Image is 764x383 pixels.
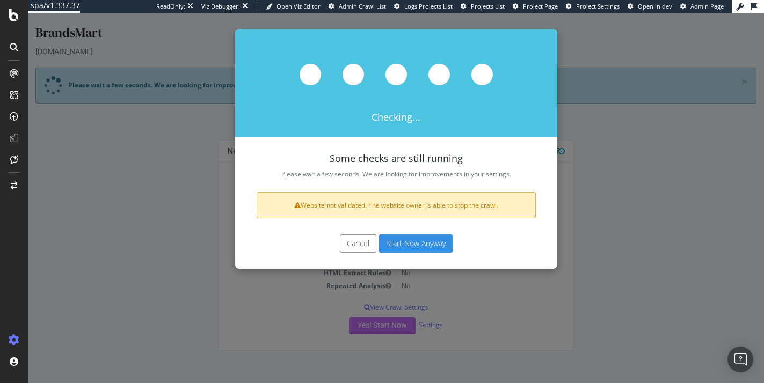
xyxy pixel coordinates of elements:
[566,2,620,11] a: Project Settings
[727,347,753,372] div: Open Intercom Messenger
[339,2,386,10] span: Admin Crawl List
[628,2,672,11] a: Open in dev
[207,16,529,124] div: Checking...
[523,2,558,10] span: Project Page
[229,179,508,205] div: Website not validated. The website owner is able to stop the crawl.
[312,222,348,240] button: Cancel
[394,2,453,11] a: Logs Projects List
[277,2,321,10] span: Open Viz Editor
[329,2,386,11] a: Admin Crawl List
[229,141,508,151] h4: Some checks are still running
[680,2,724,11] a: Admin Page
[156,2,185,11] div: ReadOnly:
[404,2,453,10] span: Logs Projects List
[690,2,724,10] span: Admin Page
[351,222,425,240] button: Start Now Anyway
[201,2,240,11] div: Viz Debugger:
[471,2,505,10] span: Projects List
[461,2,505,11] a: Projects List
[513,2,558,11] a: Project Page
[576,2,620,10] span: Project Settings
[266,2,321,11] a: Open Viz Editor
[638,2,672,10] span: Open in dev
[229,157,508,166] p: Please wait a few seconds. We are looking for improvements in your settings.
